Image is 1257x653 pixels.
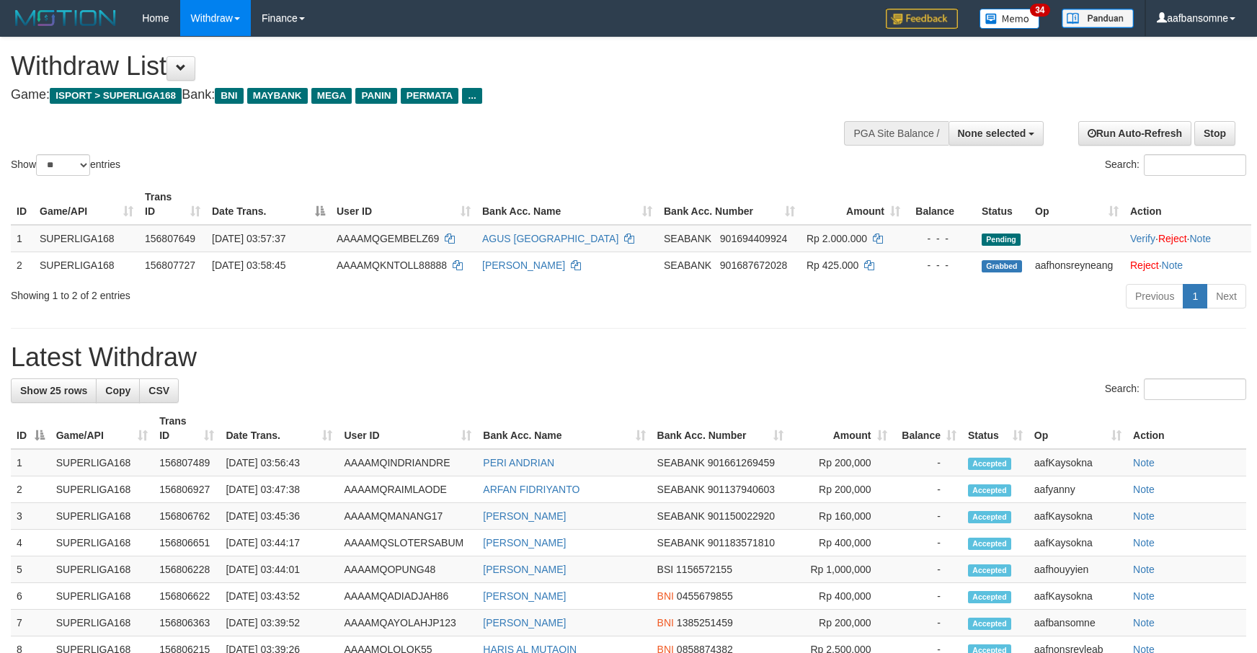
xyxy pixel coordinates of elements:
a: Show 25 rows [11,378,97,403]
span: PERMATA [401,88,459,104]
span: AAAAMQGEMBELZ69 [337,233,439,244]
span: Rp 425.000 [807,259,858,271]
td: SUPERLIGA168 [50,476,154,503]
td: aafKaysokna [1029,503,1127,530]
a: Note [1133,590,1155,602]
td: SUPERLIGA168 [50,610,154,636]
td: - [893,476,962,503]
span: None selected [958,128,1026,139]
th: User ID: activate to sort column ascending [331,184,476,225]
td: Rp 200,000 [789,449,892,476]
div: Showing 1 to 2 of 2 entries [11,283,513,303]
th: Date Trans.: activate to sort column descending [206,184,331,225]
td: aafKaysokna [1029,449,1127,476]
td: Rp 200,000 [789,476,892,503]
td: AAAAMQINDRIANDRE [338,449,477,476]
td: Rp 400,000 [789,583,892,610]
td: 4 [11,530,50,556]
td: AAAAMQRAIMLAODE [338,476,477,503]
td: AAAAMQMANANG17 [338,503,477,530]
td: aafhonsreyneang [1029,252,1124,278]
th: Game/API: activate to sort column ascending [50,408,154,449]
th: Amount: activate to sort column ascending [789,408,892,449]
h1: Withdraw List [11,52,824,81]
a: Copy [96,378,140,403]
td: · [1124,252,1251,278]
a: Stop [1194,121,1235,146]
td: 1 [11,449,50,476]
span: Accepted [968,484,1011,497]
span: 34 [1030,4,1049,17]
a: Next [1207,284,1246,308]
span: 156807649 [145,233,195,244]
span: SEABANK [657,537,705,548]
th: Date Trans.: activate to sort column ascending [220,408,338,449]
td: 3 [11,503,50,530]
td: 156806363 [154,610,220,636]
span: Copy 0455679855 to clipboard [677,590,733,602]
a: Note [1133,564,1155,575]
select: Showentries [36,154,90,176]
span: Copy 901183571810 to clipboard [708,537,775,548]
span: MEGA [311,88,352,104]
span: Copy 1385251459 to clipboard [677,617,733,628]
input: Search: [1144,378,1246,400]
div: - - - [912,231,970,246]
th: Bank Acc. Name: activate to sort column ascending [476,184,658,225]
label: Show entries [11,154,120,176]
td: SUPERLIGA168 [50,583,154,610]
td: 156806651 [154,530,220,556]
td: Rp 1,000,000 [789,556,892,583]
span: Grabbed [982,260,1022,272]
span: SEABANK [664,259,711,271]
th: Status [976,184,1029,225]
td: 1 [11,225,34,252]
span: Copy 901661269459 to clipboard [708,457,775,468]
td: 156806762 [154,503,220,530]
td: 2 [11,476,50,503]
span: Copy [105,385,130,396]
span: Copy 901137940603 to clipboard [708,484,775,495]
td: 156807489 [154,449,220,476]
td: SUPERLIGA168 [34,252,139,278]
a: [PERSON_NAME] [483,510,566,522]
th: Bank Acc. Name: activate to sort column ascending [477,408,651,449]
span: ... [462,88,481,104]
a: Note [1189,233,1211,244]
td: [DATE] 03:43:52 [220,583,338,610]
td: - [893,530,962,556]
th: Trans ID: activate to sort column ascending [139,184,206,225]
td: 156806622 [154,583,220,610]
a: Note [1133,484,1155,495]
th: Action [1124,184,1251,225]
td: aafyanny [1029,476,1127,503]
a: 1 [1183,284,1207,308]
a: Previous [1126,284,1183,308]
span: SEABANK [657,510,705,522]
span: Copy 901694409924 to clipboard [720,233,787,244]
td: AAAAMQAYOLAHJP123 [338,610,477,636]
td: [DATE] 03:44:01 [220,556,338,583]
span: CSV [148,385,169,396]
label: Search: [1105,378,1246,400]
td: [DATE] 03:56:43 [220,449,338,476]
a: [PERSON_NAME] [483,617,566,628]
th: ID: activate to sort column descending [11,408,50,449]
span: [DATE] 03:57:37 [212,233,285,244]
td: aafhouyyien [1029,556,1127,583]
td: Rp 160,000 [789,503,892,530]
th: Bank Acc. Number: activate to sort column ascending [658,184,801,225]
span: BNI [657,590,674,602]
span: Copy 901687672028 to clipboard [720,259,787,271]
span: ISPORT > SUPERLIGA168 [50,88,182,104]
div: - - - [912,258,970,272]
td: AAAAMQSLOTERSABUM [338,530,477,556]
span: Accepted [968,511,1011,523]
td: 5 [11,556,50,583]
td: [DATE] 03:44:17 [220,530,338,556]
td: AAAAMQOPUNG48 [338,556,477,583]
span: Show 25 rows [20,385,87,396]
a: [PERSON_NAME] [483,537,566,548]
span: [DATE] 03:58:45 [212,259,285,271]
img: MOTION_logo.png [11,7,120,29]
